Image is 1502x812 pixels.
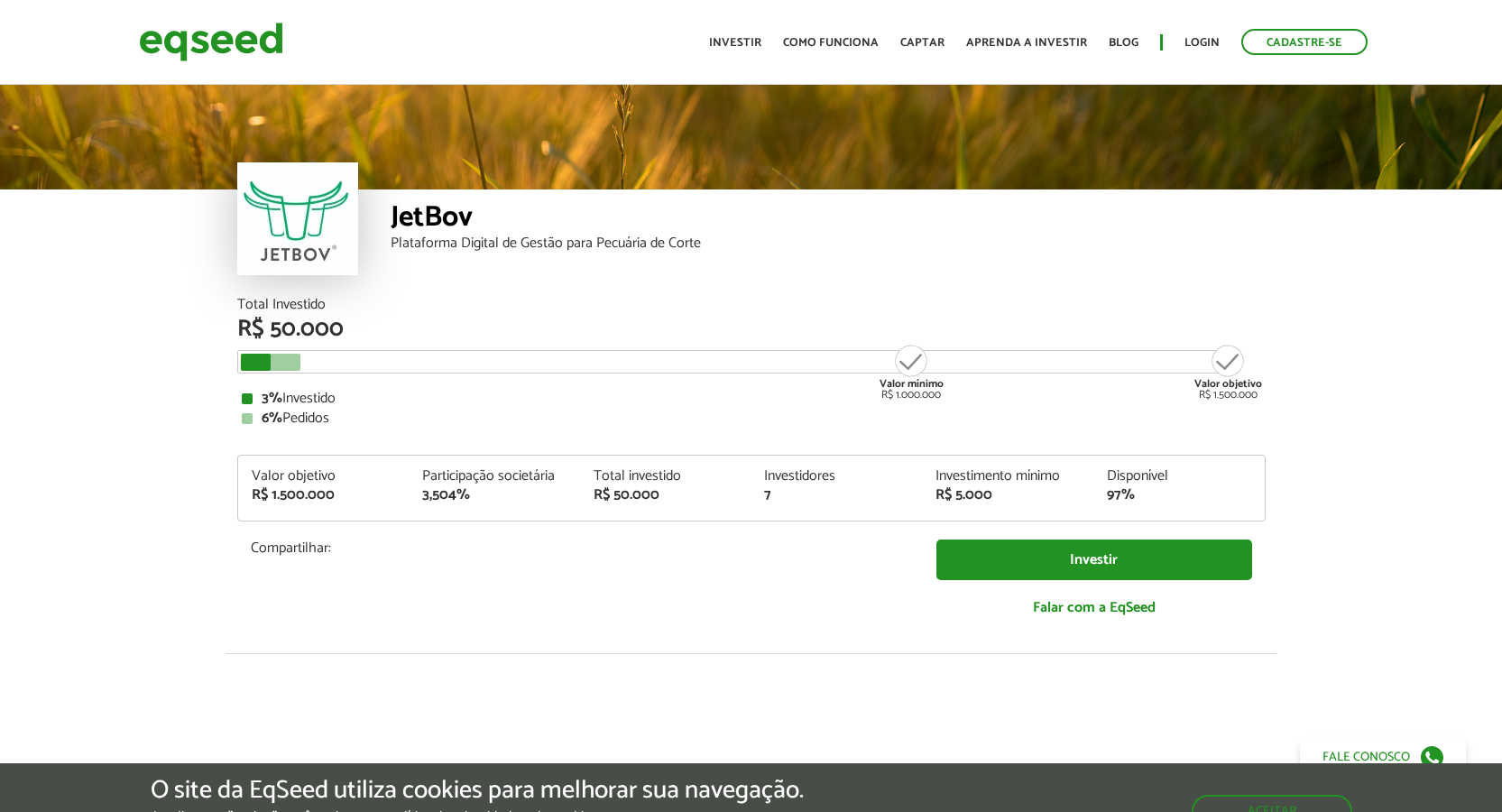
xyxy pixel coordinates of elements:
div: 7 [764,488,908,503]
div: Pedidos [242,411,1261,426]
a: Investir [709,37,761,49]
div: Valor objetivo [252,469,396,484]
div: R$ 5.000 [935,488,1080,503]
h5: O site da EqSeed utiliza cookies para melhorar sua navegação. [151,777,804,805]
div: Total Investido [237,298,1266,312]
strong: 6% [262,406,282,430]
div: Disponível [1107,469,1251,484]
a: Captar [900,37,945,49]
div: Total investido [594,469,738,484]
img: EqSeed [139,18,283,66]
div: Investidores [764,469,908,484]
a: Como funciona [783,37,879,49]
p: Compartilhar: [251,540,909,557]
div: Investimento mínimo [935,469,1080,484]
div: R$ 1.500.000 [252,488,396,503]
a: Blog [1109,37,1138,49]
div: JetBov [391,203,1266,236]
div: R$ 1.500.000 [1194,343,1262,401]
div: 97% [1107,488,1251,503]
div: Participação societária [422,469,567,484]
div: 3,504% [422,488,567,503]
div: R$ 50.000 [594,488,738,503]
a: Aprenda a investir [966,37,1087,49]
div: R$ 50.000 [237,318,1266,341]
strong: Valor objetivo [1194,375,1262,392]
a: Fale conosco [1300,738,1466,776]
a: Investir [936,540,1252,580]
a: Falar com a EqSeed [936,589,1252,626]
strong: 3% [262,386,282,411]
div: Plataforma Digital de Gestão para Pecuária de Corte [391,236,1266,251]
a: Login [1184,37,1220,49]
div: Investido [242,392,1261,406]
div: R$ 1.000.000 [878,343,945,401]
a: Cadastre-se [1241,29,1368,55]
strong: Valor mínimo [880,375,944,392]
